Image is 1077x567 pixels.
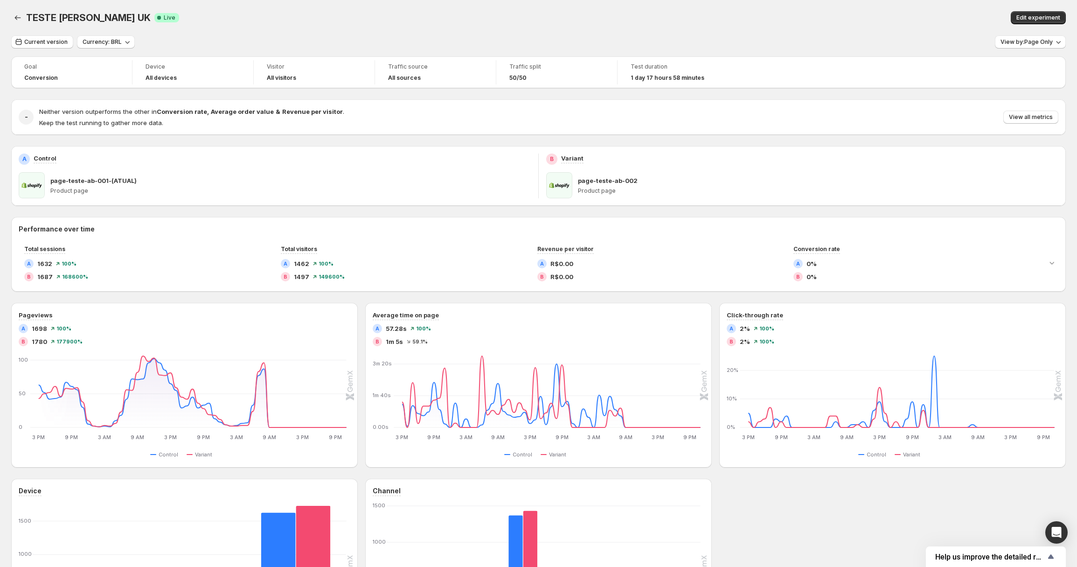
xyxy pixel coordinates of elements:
span: 2% [740,337,750,346]
span: 100 % [62,261,76,266]
text: 9 AM [971,434,985,441]
button: View by:Page Only [995,35,1066,49]
button: Control [858,449,890,460]
h3: Pageviews [19,310,53,320]
h3: Device [19,486,42,496]
span: Conversion rate [793,245,840,252]
div: Open Intercom Messenger [1045,521,1068,544]
text: 3 AM [938,434,952,441]
span: 0% [806,259,817,268]
h2: A [730,326,733,331]
strong: Average order value [211,108,274,115]
span: 2% [740,324,750,333]
text: 9 PM [775,434,788,441]
span: 1497 [294,272,309,281]
a: Test duration1 day 17 hours 58 minutes [631,62,726,83]
text: 3 PM [164,434,177,441]
h2: A [27,261,31,266]
text: 1000 [373,539,386,545]
p: Control [34,154,56,163]
strong: Revenue per visitor [282,108,343,115]
p: page-teste-ab-001-(ATUAL) [50,176,137,185]
span: TESTE [PERSON_NAME] UK [26,12,151,23]
span: Variant [195,451,212,458]
span: 1462 [294,259,309,268]
span: 100 % [759,326,774,331]
button: Control [504,449,536,460]
text: 3 AM [807,434,820,441]
span: Live [164,14,175,21]
button: Variant [541,449,570,460]
h2: A [796,261,800,266]
h3: Average time on page [373,310,439,320]
text: 50 [19,390,26,397]
span: Control [159,451,178,458]
text: 3 PM [1004,434,1017,441]
span: Test duration [631,63,726,70]
text: 1m 40s [373,392,391,399]
h4: All visitors [267,74,296,82]
span: Control [513,451,532,458]
span: Current version [24,38,68,46]
text: 9 AM [840,434,854,441]
text: 3 AM [98,434,111,441]
h2: B [540,274,544,280]
span: 1632 [37,259,52,268]
text: 1000 [19,551,32,557]
p: page-teste-ab-002 [578,176,638,185]
text: 9 PM [428,434,441,441]
a: VisitorAll visitors [267,62,361,83]
span: 149600 % [319,274,345,280]
h2: B [550,155,554,163]
span: Variant [549,451,566,458]
img: page-teste-ab-002 [546,172,572,198]
span: Traffic source [388,63,483,70]
span: Currency: BRL [83,38,122,46]
h2: B [730,339,733,344]
span: 100 % [416,326,431,331]
span: Control [867,451,886,458]
text: 3 AM [230,434,243,441]
span: R$0.00 [550,272,573,281]
h2: - [25,112,28,122]
span: 1 day 17 hours 58 minutes [631,74,704,82]
span: Device [146,63,240,70]
text: 9 AM [491,434,505,441]
span: 100 % [759,339,774,344]
span: Revenue per visitor [537,245,594,252]
text: 9 AM [619,434,632,441]
span: Traffic split [509,63,604,70]
text: 3 PM [742,434,755,441]
span: Edit experiment [1016,14,1060,21]
h2: A [540,261,544,266]
button: Current version [11,35,73,49]
strong: & [276,108,280,115]
span: Visitor [267,63,361,70]
text: 3 AM [587,434,600,441]
h2: A [22,155,27,163]
text: 9 PM [65,434,78,441]
h2: B [27,274,31,280]
span: R$0.00 [550,259,573,268]
strong: Conversion rate [157,108,207,115]
img: page-teste-ab-001-(ATUAL) [19,172,45,198]
text: 20% [727,367,738,373]
h2: B [21,339,25,344]
text: 100 [19,357,28,363]
a: Traffic split50/50 [509,62,604,83]
span: 1687 [37,272,53,281]
text: 9 PM [1037,434,1050,441]
button: Variant [187,449,216,460]
span: 1698 [32,324,47,333]
span: 1m 5s [386,337,403,346]
span: Help us improve the detailed report for A/B campaigns [935,553,1045,561]
text: 9 AM [263,434,276,441]
text: 9 AM [131,434,144,441]
button: Variant [895,449,924,460]
h4: All sources [388,74,421,82]
span: View by: Page Only [1001,38,1053,46]
text: 0 [19,424,22,430]
text: 9 PM [556,434,569,441]
text: 9 PM [683,434,696,441]
text: 3 PM [524,434,536,441]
